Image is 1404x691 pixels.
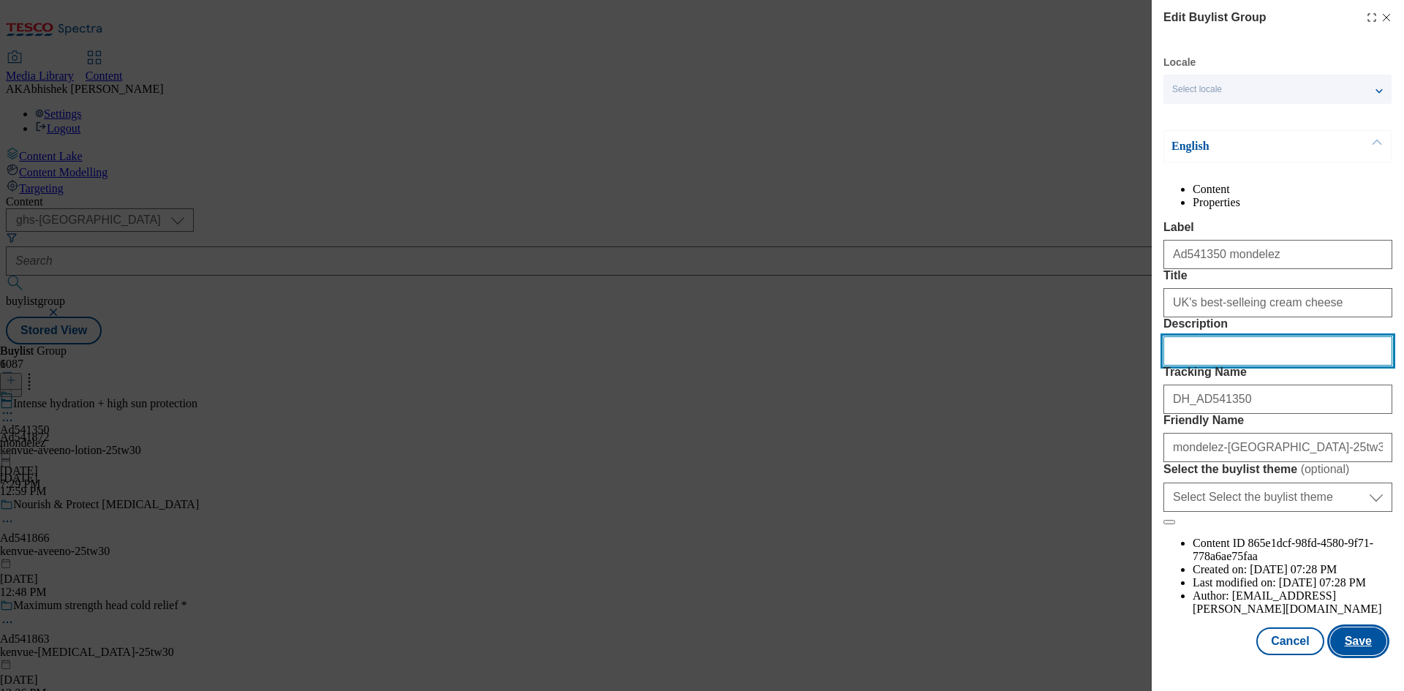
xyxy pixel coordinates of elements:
button: Save [1330,627,1386,655]
p: English [1171,139,1325,154]
input: Enter Title [1163,288,1392,317]
label: Description [1163,317,1392,331]
li: Created on: [1193,563,1392,576]
span: [DATE] 07:28 PM [1250,563,1337,575]
li: Author: [1193,589,1392,616]
h4: Edit Buylist Group [1163,9,1266,26]
span: [EMAIL_ADDRESS][PERSON_NAME][DOMAIN_NAME] [1193,589,1382,615]
span: 865e1dcf-98fd-4580-9f71-778a6ae75faa [1193,537,1373,562]
input: Enter Friendly Name [1163,433,1392,462]
input: Enter Description [1163,336,1392,366]
label: Tracking Name [1163,366,1392,379]
li: Content ID [1193,537,1392,563]
li: Properties [1193,196,1392,209]
span: Select locale [1172,84,1222,95]
span: ( optional ) [1301,463,1350,475]
span: [DATE] 07:28 PM [1279,576,1366,589]
label: Friendly Name [1163,414,1392,427]
button: Cancel [1256,627,1324,655]
label: Locale [1163,58,1196,67]
li: Content [1193,183,1392,196]
label: Title [1163,269,1392,282]
input: Enter Label [1163,240,1392,269]
input: Enter Tracking Name [1163,385,1392,414]
label: Select the buylist theme [1163,462,1392,477]
li: Last modified on: [1193,576,1392,589]
label: Label [1163,221,1392,234]
button: Select locale [1163,75,1392,104]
